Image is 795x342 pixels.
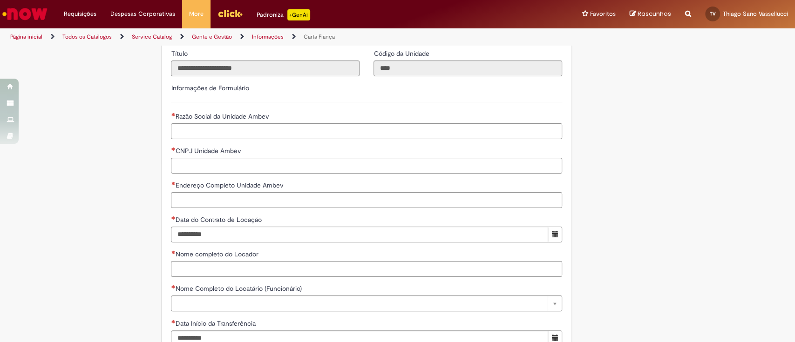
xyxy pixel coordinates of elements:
img: ServiceNow [1,5,49,23]
span: Necessários [171,285,175,288]
input: Data do Contrato de Locação [171,227,548,242]
ul: Trilhas de página [7,28,523,46]
input: Nome completo do Locador [171,261,562,277]
a: Página inicial [10,33,42,40]
a: Rascunhos [630,10,671,19]
a: Informações [252,33,284,40]
span: Necessários [171,320,175,323]
span: Thiago Sano Vassellucci [723,10,788,18]
span: Razão Social da Unidade Ambev [175,112,271,121]
img: click_logo_yellow_360x200.png [217,7,243,20]
a: Service Catalog [132,33,172,40]
input: Código da Unidade [374,60,562,76]
a: Carta Fiança [304,33,335,40]
a: Todos os Catálogos [62,33,112,40]
a: Gente e Gestão [192,33,232,40]
span: Despesas Corporativas [110,9,175,19]
span: Data Início da Transferência [175,319,257,328]
span: Nome completo do Locador [175,250,260,258]
span: More [189,9,204,19]
span: Necessários [171,250,175,254]
span: Necessários [171,147,175,151]
span: Rascunhos [638,9,671,18]
input: CNPJ Unidade Ambev [171,158,562,174]
button: Mostrar calendário para Data do Contrato de Locação [548,227,562,242]
span: Data do Contrato de Locação [175,215,263,224]
input: Razão Social da Unidade Ambev [171,123,562,139]
span: CNPJ Unidade Ambev [175,147,243,155]
span: Necessários [171,216,175,220]
a: Limpar campo Nome Completo do Locatário (Funcionário) [171,295,562,311]
input: Endereço Completo Unidade Ambev [171,192,562,208]
span: Necessários - Nome Completo do Locatário (Funcionário) [175,284,303,293]
span: TV [710,11,716,17]
span: Favoritos [590,9,616,19]
div: Padroniza [257,9,310,20]
label: Somente leitura - Código da Unidade [374,49,431,58]
span: Necessários [171,181,175,185]
p: +GenAi [287,9,310,20]
label: Informações de Formulário [171,84,249,92]
span: Requisições [64,9,96,19]
label: Somente leitura - Título [171,49,189,58]
input: Título [171,60,360,76]
span: Necessários [171,113,175,116]
span: Endereço Completo Unidade Ambev [175,181,285,189]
